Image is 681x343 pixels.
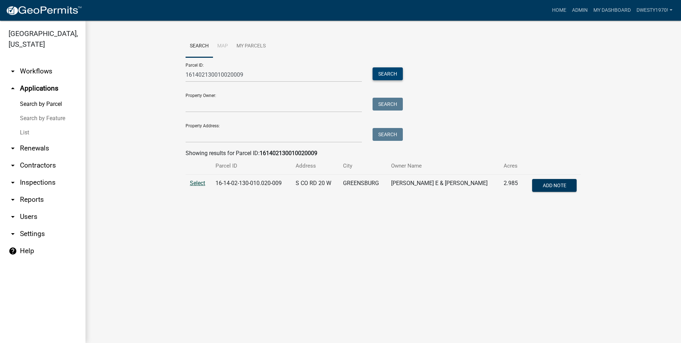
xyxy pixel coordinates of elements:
[9,178,17,187] i: arrow_drop_down
[9,161,17,170] i: arrow_drop_down
[291,158,339,174] th: Address
[339,158,386,174] th: City
[9,195,17,204] i: arrow_drop_down
[260,150,317,157] strong: 161402130010020009
[9,230,17,238] i: arrow_drop_down
[291,175,339,198] td: S CO RD 20 W
[211,158,291,174] th: Parcel ID
[532,179,577,192] button: Add Note
[549,4,569,17] a: Home
[387,175,500,198] td: [PERSON_NAME] E & [PERSON_NAME]
[373,67,403,80] button: Search
[9,144,17,153] i: arrow_drop_down
[339,175,386,198] td: GREENSBURG
[9,84,17,93] i: arrow_drop_up
[190,180,205,186] a: Select
[9,213,17,221] i: arrow_drop_down
[499,175,524,198] td: 2.985
[542,183,566,188] span: Add Note
[569,4,591,17] a: Admin
[186,149,581,158] div: Showing results for Parcel ID:
[9,247,17,255] i: help
[499,158,524,174] th: Acres
[373,128,403,141] button: Search
[186,35,213,58] a: Search
[373,98,403,111] button: Search
[211,175,291,198] td: 16-14-02-130-010.020-009
[634,4,675,17] a: DWesty1970!
[9,67,17,76] i: arrow_drop_down
[232,35,270,58] a: My Parcels
[387,158,500,174] th: Owner Name
[591,4,634,17] a: My Dashboard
